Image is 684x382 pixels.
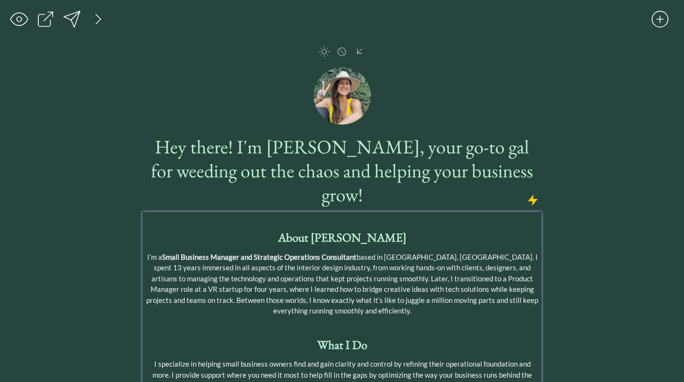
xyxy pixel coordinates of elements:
[151,134,533,207] span: Hey there! I'm [PERSON_NAME], your go-to gal for weeding out the chaos and helping your business ...
[317,337,367,352] strong: What I Do
[278,230,406,245] strong: About [PERSON_NAME]
[146,253,538,315] span: I’m a based in [GEOGRAPHIC_DATA], [GEOGRAPHIC_DATA]. I spent 13 years immersed in all aspects of ...
[162,253,357,261] strong: Small Business Manager and Strategic Operations Consultant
